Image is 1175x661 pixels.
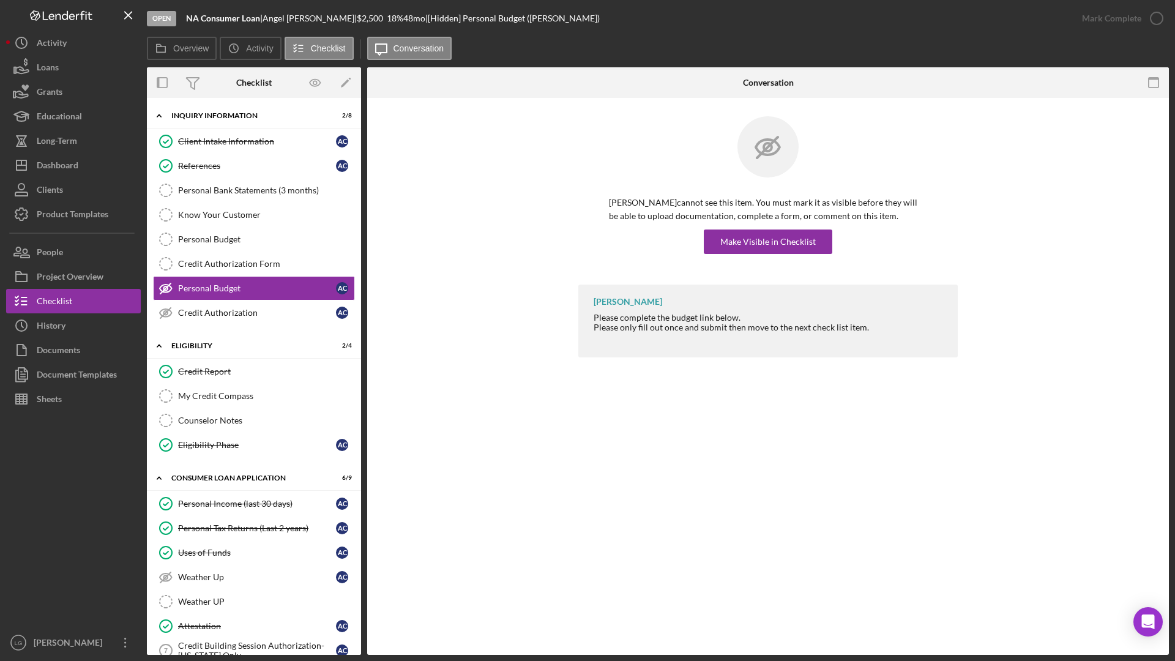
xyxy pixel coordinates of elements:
div: Counselor Notes [178,416,354,425]
a: Credit AuthorizationAC [153,301,355,325]
button: Sheets [6,387,141,411]
a: Loans [6,55,141,80]
div: 18 % [387,13,403,23]
button: Activity [6,31,141,55]
b: NA Consumer Loan [186,13,260,23]
button: Grants [6,80,141,104]
button: Mark Complete [1070,6,1169,31]
div: Open [147,11,176,26]
div: Eligibility [171,342,321,349]
button: Documents [6,338,141,362]
div: Uses of Funds [178,548,336,558]
div: Project Overview [37,264,103,292]
div: Attestation [178,621,336,631]
div: My Credit Compass [178,391,354,401]
a: Eligibility PhaseAC [153,433,355,457]
a: Client Intake InformationAC [153,129,355,154]
span: $2,500 [357,13,383,23]
a: Personal BudgetAC [153,276,355,301]
div: Personal Bank Statements (3 months) [178,185,354,195]
div: Dashboard [37,153,78,181]
button: Checklist [6,289,141,313]
a: Credit Report [153,359,355,384]
div: Loans [37,55,59,83]
tspan: 7 [164,647,168,654]
div: Document Templates [37,362,117,390]
div: Weather UP [178,597,354,607]
div: Client Intake Information [178,136,336,146]
a: Personal Tax Returns (Last 2 years)AC [153,516,355,540]
button: Long-Term [6,129,141,153]
div: A C [336,547,348,559]
div: | [186,13,263,23]
div: | [Hidden] Personal Budget ([PERSON_NAME]) [425,13,600,23]
a: ReferencesAC [153,154,355,178]
div: Personal Budget [178,234,354,244]
div: Credit Building Session Authorization- [US_STATE] Only [178,641,336,660]
div: A C [336,498,348,510]
div: Documents [37,338,80,365]
div: Educational [37,104,82,132]
div: Sheets [37,387,62,414]
div: References [178,161,336,171]
div: [PERSON_NAME] [594,297,662,307]
div: Checklist [37,289,72,316]
div: Make Visible in Checklist [720,230,816,254]
div: Inquiry Information [171,112,321,119]
div: A C [336,439,348,451]
div: Activity [37,31,67,58]
label: Overview [173,43,209,53]
div: Personal Income (last 30 days) [178,499,336,509]
button: Make Visible in Checklist [704,230,832,254]
button: Checklist [285,37,354,60]
a: Uses of FundsAC [153,540,355,565]
button: People [6,240,141,264]
div: A C [336,522,348,534]
button: Educational [6,104,141,129]
div: Personal Tax Returns (Last 2 years) [178,523,336,533]
a: AttestationAC [153,614,355,638]
div: Please only fill out once and submit then move to the next check list item. [594,323,869,332]
a: Credit Authorization Form [153,252,355,276]
div: Please complete the budget link below. [594,313,869,342]
button: Clients [6,177,141,202]
div: 2 / 4 [330,342,352,349]
div: Credit Authorization [178,308,336,318]
p: [PERSON_NAME] cannot see this item. You must mark it as visible before they will be able to uploa... [609,196,927,223]
label: Conversation [394,43,444,53]
label: Activity [246,43,273,53]
div: 48 mo [403,13,425,23]
label: Checklist [311,43,346,53]
button: Product Templates [6,202,141,226]
button: History [6,313,141,338]
button: Document Templates [6,362,141,387]
a: Personal Bank Statements (3 months) [153,178,355,203]
div: Credit Report [178,367,354,376]
div: Know Your Customer [178,210,354,220]
div: Consumer Loan Application [171,474,321,482]
button: Dashboard [6,153,141,177]
div: A C [336,135,348,148]
button: Project Overview [6,264,141,289]
div: A C [336,282,348,294]
div: Product Templates [37,202,108,230]
div: 2 / 8 [330,112,352,119]
div: 6 / 9 [330,474,352,482]
div: Weather Up [178,572,336,582]
a: Weather UP [153,589,355,614]
a: Counselor Notes [153,408,355,433]
button: LG[PERSON_NAME] [6,630,141,655]
div: Checklist [236,78,272,88]
div: Eligibility Phase [178,440,336,450]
